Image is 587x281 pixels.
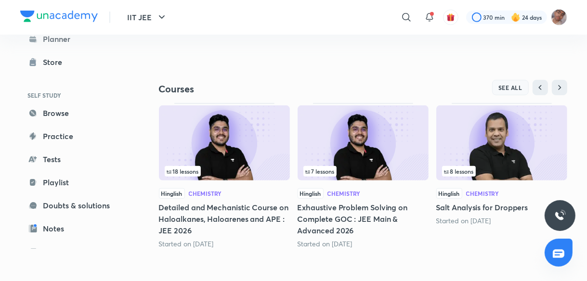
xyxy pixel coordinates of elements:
button: IIT JEE [122,8,173,27]
div: infosection [442,166,561,177]
a: Playlist [20,173,132,192]
a: Notes [20,219,132,238]
button: SEE ALL [492,80,529,95]
a: Planner [20,29,132,49]
div: Started on Oct 7 [159,239,290,249]
div: Started on Oct 2 [298,239,429,249]
a: Doubts & solutions [20,196,132,215]
div: left [442,166,561,177]
div: Exhaustive Problem Solving on Complete GOC : JEE Main & Advanced 2026 [298,103,429,248]
div: Started on Oct 1 [436,216,567,226]
button: avatar [443,10,458,25]
img: Company Logo [20,11,98,22]
img: Thumbnail [298,105,429,180]
div: Detailed and Mechanistic Course on Haloalkanes, Haloarenes and APE : JEE 2026 [159,103,290,248]
img: streak [511,13,521,22]
a: Free live classes [20,242,132,261]
span: 7 lessons [305,168,335,174]
div: Chemistry [189,191,222,196]
div: Store [43,56,68,68]
h5: Exhaustive Problem Solving on Complete GOC : JEE Main & Advanced 2026 [298,202,429,236]
a: Tests [20,150,132,169]
h6: SELF STUDY [20,87,132,103]
div: infosection [303,166,423,177]
div: left [165,166,284,177]
img: Rahul 2026 [551,9,567,26]
img: avatar [446,13,455,22]
a: Practice [20,127,132,146]
a: Company Logo [20,11,98,25]
span: 8 lessons [444,168,474,174]
div: Salt Analysis for Droppers [436,103,567,225]
div: infocontainer [442,166,561,177]
h4: Courses [159,83,363,95]
a: Store [20,52,132,72]
a: Browse [20,103,132,123]
span: SEE ALL [498,84,522,91]
h5: Salt Analysis for Droppers [436,202,567,213]
h5: Detailed and Mechanistic Course on Haloalkanes, Haloarenes and APE : JEE 2026 [159,202,290,236]
div: infocontainer [303,166,423,177]
span: 18 lessons [167,168,199,174]
div: left [303,166,423,177]
span: Hinglish [436,188,462,199]
img: ttu [554,210,566,221]
img: Thumbnail [436,105,567,180]
div: Chemistry [327,191,361,196]
div: infocontainer [165,166,284,177]
span: Hinglish [159,188,185,199]
div: infosection [165,166,284,177]
span: Hinglish [298,188,324,199]
img: Thumbnail [159,105,290,180]
div: Chemistry [466,191,499,196]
